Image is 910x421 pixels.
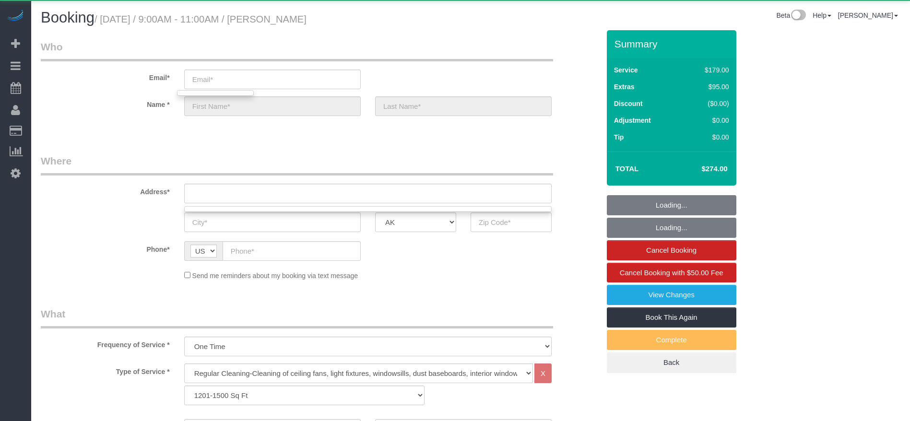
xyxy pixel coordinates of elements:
label: Tip [614,132,624,142]
a: Cancel Booking [607,240,736,260]
legend: Where [41,154,553,175]
div: $179.00 [685,65,729,75]
input: City* [184,212,361,232]
small: / [DATE] / 9:00AM - 11:00AM / [PERSON_NAME] [95,14,307,24]
input: Last Name* [375,96,552,116]
span: Send me reminders about my booking via text message [192,272,358,280]
strong: Total [615,164,639,173]
h4: $274.00 [673,165,727,173]
label: Discount [614,99,643,108]
img: Automaid Logo [6,10,25,23]
span: Cancel Booking with $50.00 Fee [620,269,723,277]
label: Adjustment [614,116,651,125]
div: $95.00 [685,82,729,92]
h3: Summary [615,38,732,49]
input: Zip Code* [471,212,552,232]
a: [PERSON_NAME] [838,12,898,19]
input: First Name* [184,96,361,116]
a: Beta [776,12,806,19]
img: New interface [790,10,806,22]
label: Type of Service * [34,363,177,376]
label: Phone* [34,241,177,254]
label: Frequency of Service * [34,337,177,350]
div: ($0.00) [685,99,729,108]
label: Address* [34,184,177,197]
div: $0.00 [685,132,729,142]
a: Back [607,352,736,373]
a: Book This Again [607,307,736,327]
legend: Who [41,40,553,61]
div: $0.00 [685,116,729,125]
input: Phone* [223,241,361,261]
span: Booking [41,9,95,26]
label: Name * [34,96,177,109]
a: Cancel Booking with $50.00 Fee [607,263,736,283]
label: Extras [614,82,635,92]
label: Email* [34,70,177,82]
label: Service [614,65,638,75]
a: Help [813,12,831,19]
legend: What [41,307,553,328]
a: View Changes [607,285,736,305]
input: Email* [184,70,361,89]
